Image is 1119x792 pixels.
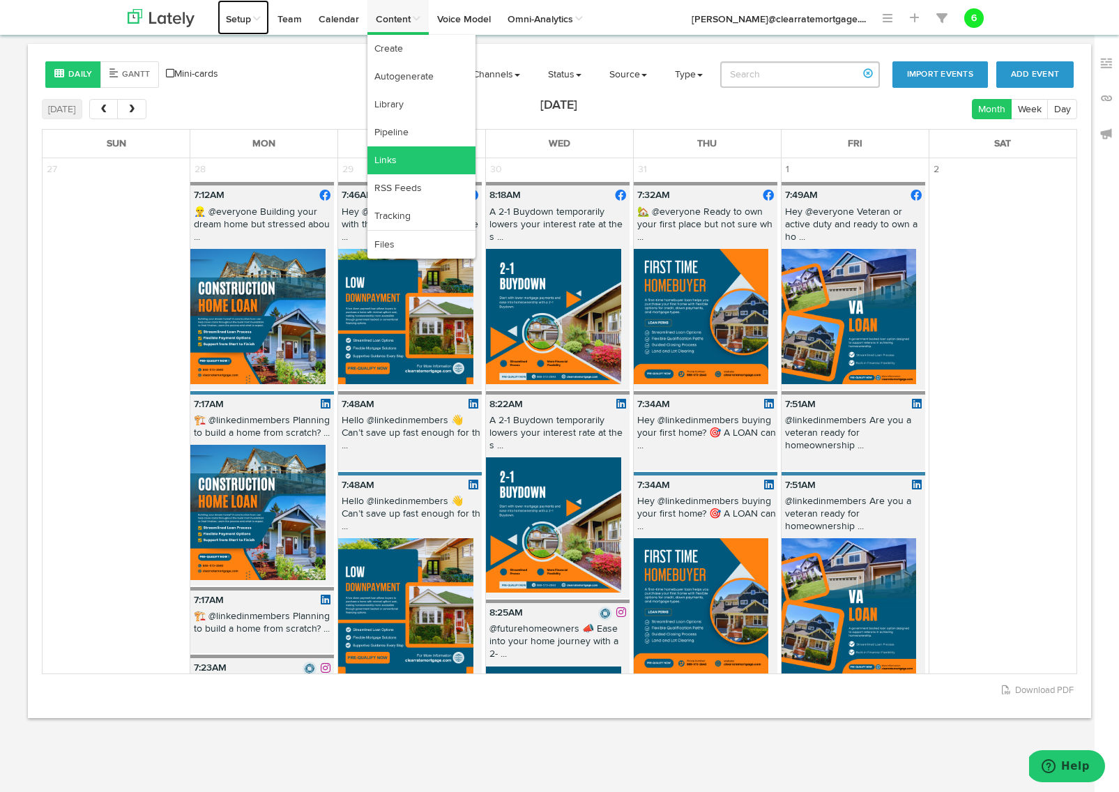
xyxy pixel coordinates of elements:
[1099,127,1113,141] img: announcements_off.svg
[89,99,118,119] button: prev
[252,139,275,148] span: Mon
[338,249,473,383] img: 8Tt90yDzTkupFhcJZNCN
[367,63,475,91] a: Autogenerate
[338,158,358,181] span: 29
[782,495,925,539] p: @linkedinmembers Are you a veteran ready for homeownership ...
[634,414,777,458] p: Hey @linkedinmembers buying your first home? 🎯 A LOAN can ...
[486,206,630,250] p: A 2-1 Buydown temporarily lowers your interest rate at the s ...
[782,206,925,250] p: Hey @everyone Veteran or active duty and ready to own a ho ...
[338,414,482,458] p: Hello @linkedinmembers 👋 Can’t save up fast enough for th ...
[303,662,317,676] img: 418816354_1291308431550751_1435300799960042742_n.jpg
[367,202,475,230] a: Tracking
[449,57,531,92] a: 0Channels
[720,61,880,88] input: Search
[342,480,374,490] b: 7:48AM
[540,99,577,113] h2: [DATE]
[637,480,670,490] b: 7:34AM
[367,91,475,119] a: Library
[634,206,777,250] p: 🏡 @everyone Ready to own your first place but not sure wh ...
[785,399,816,409] b: 7:51AM
[964,8,984,28] button: 6
[190,445,325,579] img: UYHFeuN6QfW6JMUFGLTz
[190,610,334,641] p: 🏗️ @linkedinmembers Planning to build a home from scratch? ...
[166,67,218,81] a: Mini-cards
[190,414,334,445] p: 🏗️ @linkedinmembers Planning to build a home from scratch? ...
[1047,99,1077,119] button: Day
[107,139,126,148] span: Sun
[486,457,621,592] img: WIFmOh2jQGii5s06kRAs
[190,249,325,383] img: ZPnROqkhS3CvqsYFfhN9
[599,57,657,92] a: Source
[194,190,224,200] b: 7:12AM
[634,495,777,539] p: Hey @linkedinmembers buying your first home? 🎯 A LOAN can ...
[848,139,862,148] span: Fri
[100,61,159,88] button: Gantt
[1002,686,1074,695] a: Download PDF
[42,99,82,119] button: [DATE]
[190,158,210,181] span: 28
[538,57,592,92] a: Status
[486,414,630,458] p: A 2-1 Buydown temporarily lowers your interest rate at the s ...
[128,9,195,27] img: logo_lately_bg_light.svg
[549,139,570,148] span: Wed
[338,206,482,250] p: Hey @everyone 👀 Struggling with that down payment? You’re ...
[117,99,146,119] button: next
[1011,99,1048,119] button: Week
[342,190,374,200] b: 7:46AM
[489,399,523,409] b: 8:22AM
[486,623,630,667] p: @futurehomeowners 📣 Ease into your home journey with a 2- ...
[367,119,475,146] a: Pipeline
[367,146,475,174] a: Links
[598,607,612,620] img: 418816354_1291308431550751_1435300799960042742_n.jpg
[338,495,482,539] p: Hello @linkedinmembers 👋 Can’t save up fast enough for th ...
[782,414,925,458] p: @linkedinmembers Are you a veteran ready for homeownership ...
[782,538,916,673] img: R57J37YbSRy8A1bIeK74
[45,61,101,88] button: Daily
[972,99,1012,119] button: Month
[486,249,621,383] img: CUfN8NlRDGRNmEzK1YMX
[1029,750,1105,785] iframe: Opens a widget where you can find more information
[338,538,473,673] img: 1Js6TZmrQValGEuOjXV0
[194,663,227,673] b: 7:23AM
[634,158,651,181] span: 31
[489,608,523,618] b: 8:25AM
[194,399,224,409] b: 7:17AM
[785,190,818,200] b: 7:49AM
[634,538,768,673] img: yhZVA0jTRcGPPZaORISa
[929,158,943,181] span: 2
[782,249,916,383] img: CWtieNmMTgecdfMI2S1R
[782,158,793,181] span: 1
[1099,56,1113,70] img: keywords_off.svg
[860,15,866,24] span: ...
[43,158,61,181] span: 27
[637,190,670,200] b: 7:32AM
[342,399,374,409] b: 7:48AM
[194,595,224,605] b: 7:17AM
[367,35,475,63] a: Create
[637,399,670,409] b: 7:34AM
[486,158,506,181] span: 30
[664,57,713,92] a: Type
[45,61,159,88] div: Style
[1099,91,1113,105] img: links_off.svg
[892,61,988,88] button: Import Events
[367,231,475,259] a: Files
[697,139,717,148] span: Thu
[190,206,334,250] p: 👷‍♂️ @everyone Building your dream home but stressed abou ...
[996,61,1074,88] button: Add Event
[489,190,521,200] b: 8:18AM
[994,139,1011,148] span: Sat
[634,249,768,383] img: nIzQIC2zTL2XFDK305cm
[785,480,816,490] b: 7:51AM
[367,174,475,202] a: RSS Feeds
